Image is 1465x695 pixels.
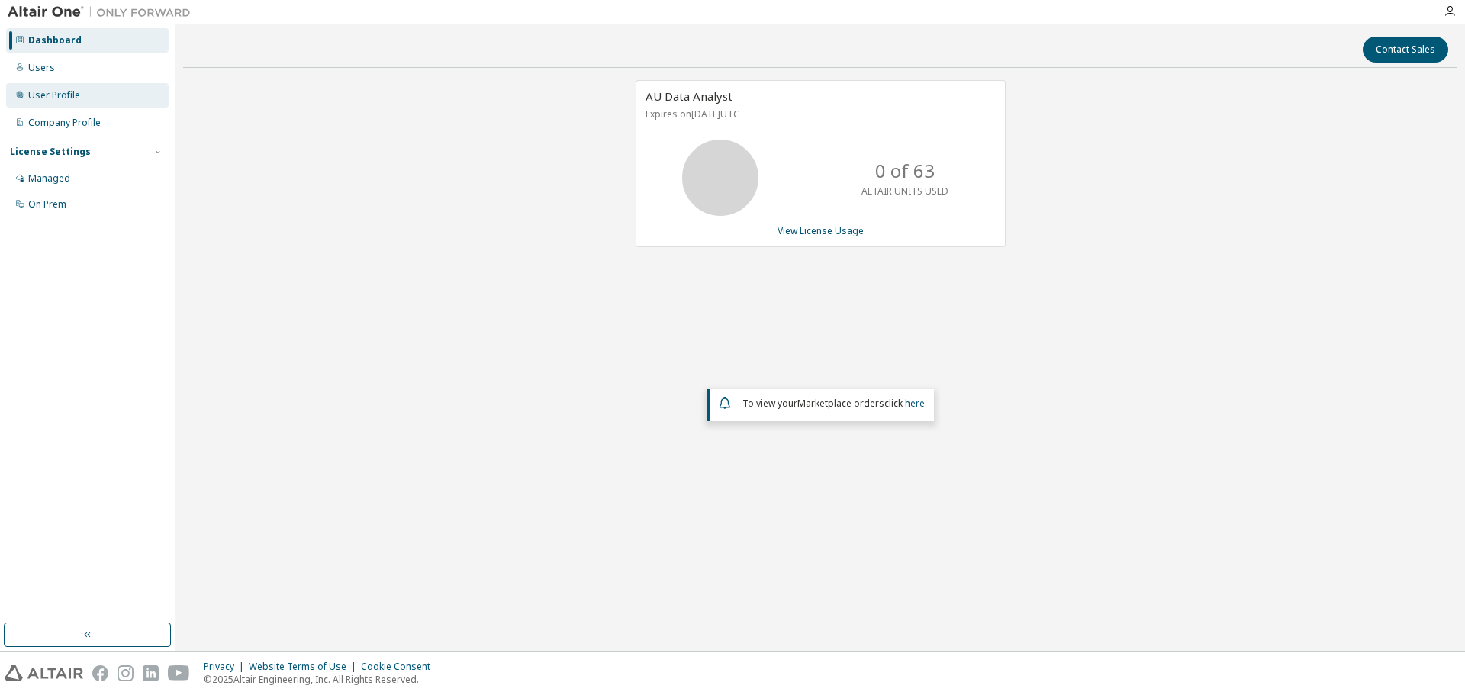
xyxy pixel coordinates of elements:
p: 0 of 63 [875,158,935,184]
div: On Prem [28,198,66,211]
p: © 2025 Altair Engineering, Inc. All Rights Reserved. [204,673,439,686]
div: License Settings [10,146,91,158]
img: altair_logo.svg [5,665,83,681]
div: Users [28,62,55,74]
div: Managed [28,172,70,185]
span: To view your click [742,397,925,410]
div: Company Profile [28,117,101,129]
img: Altair One [8,5,198,20]
div: Dashboard [28,34,82,47]
em: Marketplace orders [797,397,884,410]
button: Contact Sales [1363,37,1448,63]
span: AU Data Analyst [646,88,732,104]
div: Website Terms of Use [249,661,361,673]
img: instagram.svg [118,665,134,681]
img: facebook.svg [92,665,108,681]
div: User Profile [28,89,80,101]
div: Cookie Consent [361,661,439,673]
p: ALTAIR UNITS USED [861,185,948,198]
div: Privacy [204,661,249,673]
p: Expires on [DATE] UTC [646,108,992,121]
img: youtube.svg [168,665,190,681]
a: View License Usage [778,224,864,237]
a: here [905,397,925,410]
img: linkedin.svg [143,665,159,681]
